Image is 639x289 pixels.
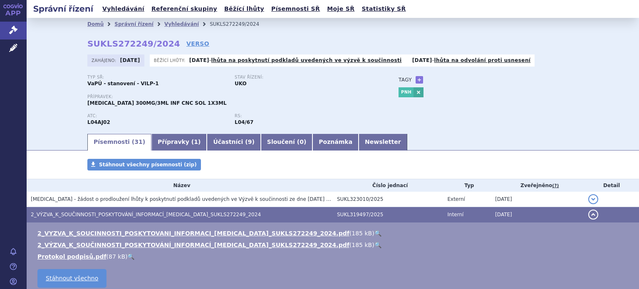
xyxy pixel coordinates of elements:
th: Zveřejněno [491,179,584,192]
p: Přípravek: [87,94,382,99]
td: SUKL319497/2025 [333,207,443,222]
strong: UKO [235,81,247,86]
a: VERSO [186,40,209,48]
a: Domů [87,21,104,27]
strong: VaPÚ - stanovení - VILP-1 [87,81,159,86]
p: Typ SŘ: [87,75,226,80]
p: Stav řízení: [235,75,374,80]
span: 87 kB [109,253,125,260]
span: Stáhnout všechny písemnosti (zip) [99,162,197,168]
strong: SUKLS272249/2024 [87,39,180,49]
span: Externí [447,196,465,202]
a: PNH [399,87,414,97]
p: - [412,57,531,64]
a: Vyhledávání [100,3,147,15]
li: ( ) [37,241,631,249]
span: Ultomiris - žádost o prodloužení lhůty k poskytnutí podkladů uvedených ve Výzvě k součinnosti ze ... [31,196,414,202]
strong: RAVULIZUMAB [87,119,110,125]
li: ( ) [37,252,631,261]
abbr: (?) [552,183,559,189]
span: 185 kB [352,230,372,237]
a: Moje SŘ [324,3,357,15]
a: 2_VYZVA_K_SOUCINNOSTI_POSKYTOVANI_INFORMACI_[MEDICAL_DATA]_SUKLS272249_2024.pdf [37,230,349,237]
a: Písemnosti (31) [87,134,151,151]
p: RS: [235,114,374,119]
a: lhůta na poskytnutí podkladů uvedených ve výzvě k součinnosti [211,57,402,63]
a: Běžící lhůty [222,3,267,15]
a: lhůta na odvolání proti usnesení [434,57,530,63]
span: Zahájeno: [92,57,118,64]
span: [MEDICAL_DATA] 300MG/3ML INF CNC SOL 1X3ML [87,100,227,106]
th: Typ [443,179,491,192]
strong: ravulizumab [235,119,253,125]
strong: [DATE] [120,57,140,63]
span: 0 [300,138,304,145]
a: Referenční skupiny [149,3,220,15]
th: Číslo jednací [333,179,443,192]
th: Detail [584,179,639,192]
span: 185 kB [352,242,372,248]
a: Stáhnout všechny písemnosti (zip) [87,159,201,170]
span: Interní [447,212,463,217]
th: Název [27,179,333,192]
a: 2_VÝZVA_K_SOUČINNOSTI_POSKYTOVÁNÍ_INFORMACÍ_[MEDICAL_DATA]_SUKLS272249_2024.pdf [37,242,349,248]
a: 🔍 [374,242,381,248]
a: Vyhledávání [164,21,199,27]
td: [DATE] [491,207,584,222]
a: Písemnosti SŘ [269,3,322,15]
a: 🔍 [127,253,134,260]
a: Správní řízení [114,21,154,27]
span: 2_VÝZVA_K_SOUČINNOSTI_POSKYTOVÁNÍ_INFORMACÍ_ULTOMIRIS_SUKLS272249_2024 [31,212,261,217]
li: ( ) [37,229,631,237]
li: SUKLS272249/2024 [210,18,270,30]
h3: Tagy [399,75,412,85]
a: Protokol podpisů.pdf [37,253,106,260]
strong: [DATE] [412,57,432,63]
span: 1 [194,138,198,145]
span: 31 [134,138,142,145]
a: + [416,76,423,84]
strong: [DATE] [189,57,209,63]
span: Běžící lhůty: [154,57,187,64]
button: detail [588,210,598,220]
a: Newsletter [359,134,407,151]
a: Statistiky SŘ [359,3,408,15]
a: Poznámka [312,134,359,151]
span: 9 [248,138,252,145]
a: Přípravky (1) [151,134,207,151]
p: - [189,57,402,64]
td: SUKL323010/2025 [333,192,443,207]
a: Účastníci (9) [207,134,260,151]
p: ATC: [87,114,226,119]
h2: Správní řízení [27,3,100,15]
a: Sloučení (0) [261,134,312,151]
a: 🔍 [374,230,381,237]
button: detail [588,194,598,204]
td: [DATE] [491,192,584,207]
a: Stáhnout všechno [37,269,106,288]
